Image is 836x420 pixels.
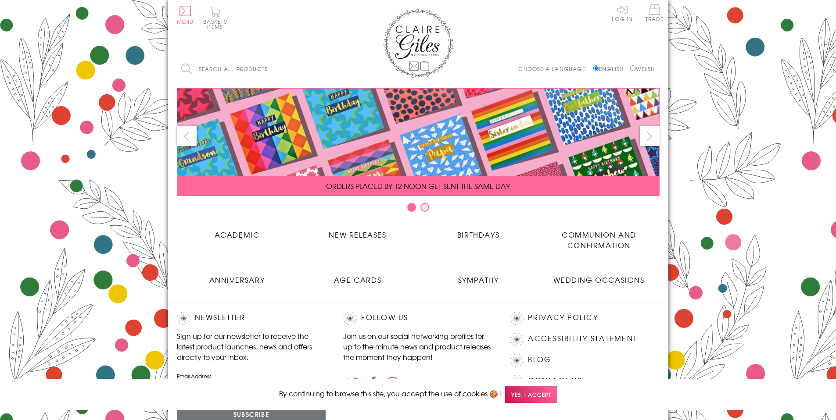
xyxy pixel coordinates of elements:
input: Search [322,59,330,79]
a: Communion and Confirmation [539,223,660,250]
a: Anniversary [177,268,298,285]
h2: Follow Us [343,312,492,325]
a: Privacy Policy [528,312,598,324]
a: Academic [177,223,298,240]
a: Contact Us [528,375,581,387]
div: Carousel Pagination [177,203,660,216]
button: Basket0 items [203,7,227,29]
a: Trade [646,4,664,23]
span: Yes, I accept [505,386,557,403]
a: New Releases [298,223,418,240]
span: Wedding Occasions [553,274,644,285]
button: prev [177,126,197,146]
p: Choose a language: [518,65,592,73]
span: Trade [646,4,664,21]
h2: Newsletter [177,312,326,325]
label: English [593,65,628,73]
button: Carousel Page 1 (Current Slide) [407,203,416,212]
span: Academic [215,229,260,240]
input: English [593,65,599,71]
p: Sign up for our newsletter to receive the latest product launches, news and offers directly to yo... [177,331,326,362]
a: Log In [612,4,633,21]
a: Birthdays [418,223,539,240]
p: Join us on our social networking profiles for up to the minute news and product releases the mome... [343,331,492,362]
button: Menu [177,6,194,24]
a: Wedding Occasions [539,268,660,285]
span: Communion and Confirmation [562,229,636,250]
span: New Releases [329,229,386,240]
a: Accessibility Statement [528,333,637,345]
span: 0 items [207,18,227,31]
span: Menu [177,18,194,25]
span: Age Cards [334,274,381,285]
label: Email Address [177,372,326,380]
a: Blog [528,354,551,366]
img: Claire Giles Greetings Cards [383,9,453,78]
span: Birthdays [457,229,499,240]
a: Sympathy [418,268,539,285]
button: next [640,126,660,146]
span: Sympathy [458,274,499,285]
input: Search all products [177,59,330,79]
input: Welsh [630,65,636,71]
label: Welsh [630,65,655,73]
span: Anniversary [209,274,265,285]
span: ORDERS PLACED BY 12 NOON GET SENT THE SAME DAY [326,181,510,191]
a: Age Cards [298,268,418,285]
button: Carousel Page 2 [420,203,429,212]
